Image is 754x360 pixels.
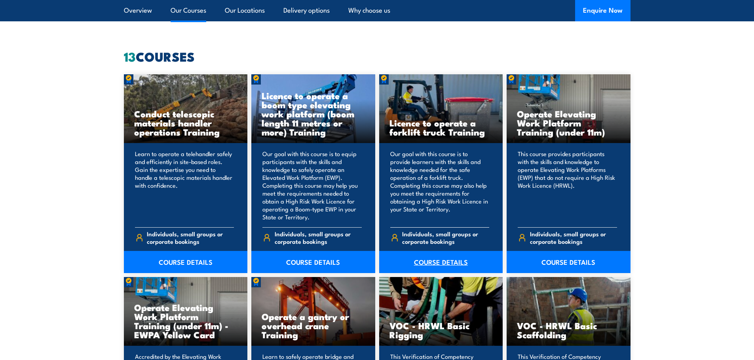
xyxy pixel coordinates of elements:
h3: Operate Elevating Work Platform Training (under 11m) - EWPA Yellow Card [134,303,237,339]
a: COURSE DETAILS [507,251,631,273]
span: Individuals, small groups or corporate bookings [147,230,234,245]
h2: COURSES [124,51,631,62]
h3: VOC - HRWL Basic Rigging [389,321,493,339]
span: Individuals, small groups or corporate bookings [275,230,362,245]
strong: 13 [124,46,136,66]
a: COURSE DETAILS [251,251,375,273]
h3: Licence to operate a boom type elevating work platform (boom length 11 metres or more) Training [262,91,365,136]
p: Our goal with this course is to equip participants with the skills and knowledge to safely operat... [262,150,362,221]
p: Our goal with this course is to provide learners with the skills and knowledge needed for the saf... [390,150,490,221]
a: COURSE DETAILS [379,251,503,273]
h3: VOC - HRWL Basic Scaffolding [517,321,620,339]
h3: Operate a gantry or overhead crane Training [262,312,365,339]
p: Learn to operate a telehandler safely and efficiently in site-based roles. Gain the expertise you... [135,150,234,221]
p: This course provides participants with the skills and knowledge to operate Elevating Work Platfor... [518,150,617,221]
h3: Licence to operate a forklift truck Training [389,118,493,136]
span: Individuals, small groups or corporate bookings [530,230,617,245]
a: COURSE DETAILS [124,251,248,273]
span: Individuals, small groups or corporate bookings [402,230,489,245]
h3: Operate Elevating Work Platform Training (under 11m) [517,109,620,136]
h3: Conduct telescopic materials handler operations Training [134,109,237,136]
